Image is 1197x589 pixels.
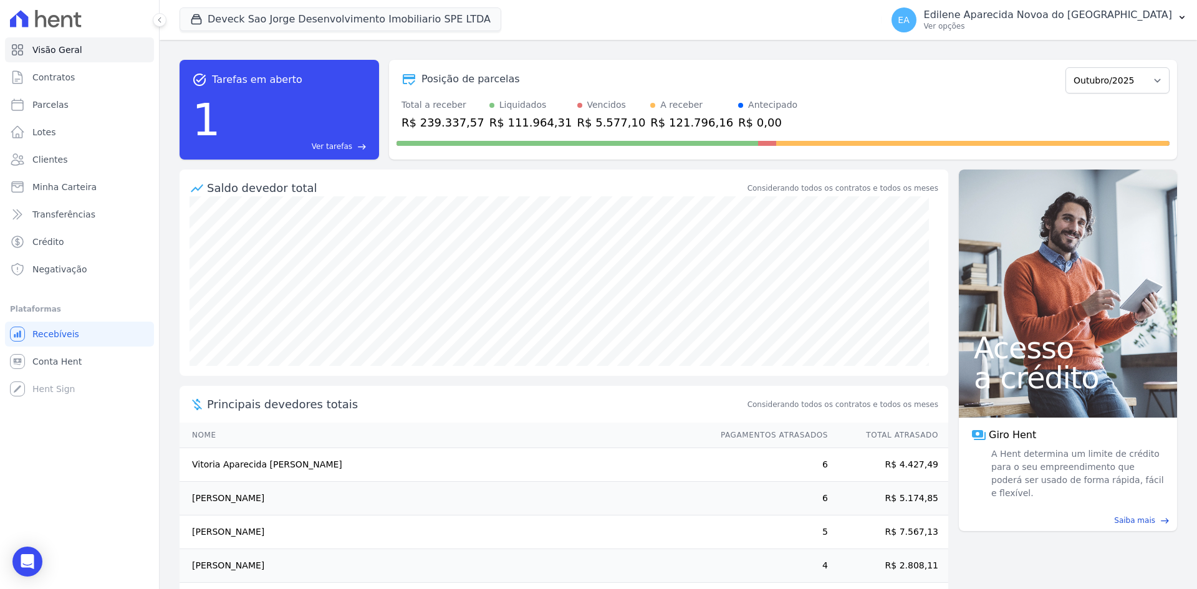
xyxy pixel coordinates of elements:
[207,396,745,413] span: Principais devedores totais
[882,2,1197,37] button: EA Edilene Aparecida Novoa do [GEOGRAPHIC_DATA] Ver opções
[5,175,154,199] a: Minha Carteira
[32,98,69,111] span: Parcelas
[829,549,948,583] td: R$ 2.808,11
[709,448,829,482] td: 6
[709,515,829,549] td: 5
[180,448,709,482] td: Vitoria Aparecida [PERSON_NAME]
[32,126,56,138] span: Lotes
[180,482,709,515] td: [PERSON_NAME]
[192,72,207,87] span: task_alt
[587,98,626,112] div: Vencidos
[974,363,1162,393] span: a crédito
[180,423,709,448] th: Nome
[829,448,948,482] td: R$ 4.427,49
[5,37,154,62] a: Visão Geral
[401,98,484,112] div: Total a receber
[738,114,797,131] div: R$ 0,00
[499,98,547,112] div: Liquidados
[966,515,1170,526] a: Saiba mais east
[898,16,909,24] span: EA
[829,515,948,549] td: R$ 7.567,13
[748,98,797,112] div: Antecipado
[989,448,1165,500] span: A Hent determina um limite de crédito para o seu empreendimento que poderá ser usado de forma ráp...
[32,181,97,193] span: Minha Carteira
[5,257,154,282] a: Negativação
[32,355,82,368] span: Conta Hent
[924,9,1172,21] p: Edilene Aparecida Novoa do [GEOGRAPHIC_DATA]
[5,229,154,254] a: Crédito
[180,515,709,549] td: [PERSON_NAME]
[357,142,367,151] span: east
[207,180,745,196] div: Saldo devedor total
[577,114,646,131] div: R$ 5.577,10
[32,44,82,56] span: Visão Geral
[180,7,501,31] button: Deveck Sao Jorge Desenvolvimento Imobiliario SPE LTDA
[1114,515,1155,526] span: Saiba mais
[180,549,709,583] td: [PERSON_NAME]
[32,236,64,248] span: Crédito
[974,333,1162,363] span: Acesso
[212,72,302,87] span: Tarefas em aberto
[32,71,75,84] span: Contratos
[660,98,703,112] div: A receber
[748,183,938,194] div: Considerando todos os contratos e todos os meses
[709,549,829,583] td: 4
[748,399,938,410] span: Considerando todos os contratos e todos os meses
[226,141,367,152] a: Ver tarefas east
[489,114,572,131] div: R$ 111.964,31
[650,114,733,131] div: R$ 121.796,16
[989,428,1036,443] span: Giro Hent
[192,87,221,152] div: 1
[32,263,87,275] span: Negativação
[5,120,154,145] a: Lotes
[32,328,79,340] span: Recebíveis
[32,153,67,166] span: Clientes
[10,302,149,317] div: Plataformas
[829,423,948,448] th: Total Atrasado
[421,72,520,87] div: Posição de parcelas
[12,547,42,577] div: Open Intercom Messenger
[401,114,484,131] div: R$ 239.337,57
[5,65,154,90] a: Contratos
[5,202,154,227] a: Transferências
[5,92,154,117] a: Parcelas
[32,208,95,221] span: Transferências
[1160,516,1170,525] span: east
[829,482,948,515] td: R$ 5.174,85
[709,482,829,515] td: 6
[924,21,1172,31] p: Ver opções
[312,141,352,152] span: Ver tarefas
[709,423,829,448] th: Pagamentos Atrasados
[5,349,154,374] a: Conta Hent
[5,147,154,172] a: Clientes
[5,322,154,347] a: Recebíveis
